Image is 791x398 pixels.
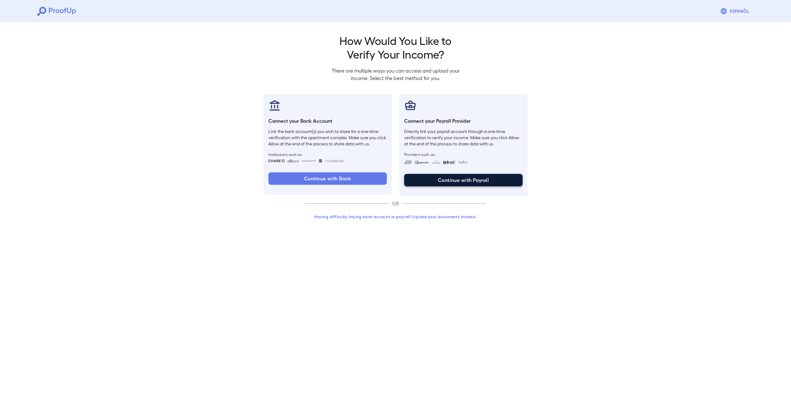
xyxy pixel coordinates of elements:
[327,67,464,82] p: There are multiple ways you can access and upload your income. Select the best method for you.
[268,159,285,162] img: chase.svg
[327,33,464,61] h2: How Would You Like to Verify Your Income?
[268,128,387,147] p: Link the bank account(s) you wish to share for a one-time verification with the apartment complex...
[414,161,429,164] img: paycom.svg
[268,117,387,125] h6: Connect your Bank Account
[432,161,441,164] img: workday.svg
[718,5,754,17] button: Espanõl
[404,128,523,147] p: Directly link your payroll account through a one-time verification to verify your income. Make su...
[325,158,344,163] span: +11,000 More
[268,152,387,157] span: Institutions such as:
[268,172,387,185] button: Continue with Bank
[389,200,402,207] p: OR
[319,159,322,162] img: wellsfargo.svg
[458,161,468,164] img: paycon.svg
[443,161,456,164] img: trinet.svg
[404,152,523,157] span: Providers such as:
[404,174,523,186] button: Continue with Payroll
[287,159,299,162] img: citibank.svg
[404,99,417,112] img: payrollProvider.svg
[305,211,486,222] button: Having difficulty linking bank account or payroll? Upload your documents instead.
[404,161,412,164] img: adp.svg
[268,99,281,112] img: bankAccount.svg
[404,117,523,125] h6: Connect your Payroll Provider
[302,159,316,162] img: bankOfAmerica.svg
